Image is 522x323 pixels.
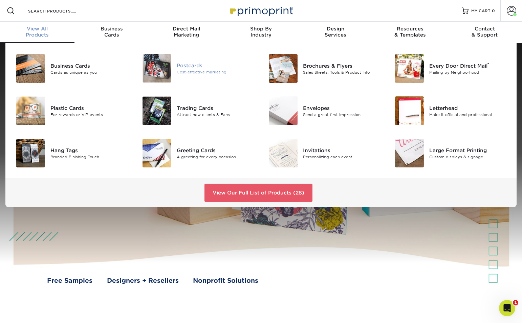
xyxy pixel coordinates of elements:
[50,69,130,75] div: Cards as unique as you
[224,26,298,38] div: Industry
[266,94,382,128] a: Envelopes Envelopes Send a great first impression
[392,94,508,128] a: Letterhead Letterhead Make it official and professional
[499,300,515,316] iframe: Intercom live chat
[429,62,508,69] div: Every Door Direct Mail
[149,22,224,43] a: Direct MailMarketing
[266,51,382,86] a: Brochures & Flyers Brochures & Flyers Sales Sheets, Tools & Product Info
[177,69,256,75] div: Cost-effective marketing
[471,8,491,14] span: MY CART
[298,26,373,32] span: Design
[140,94,256,128] a: Trading Cards Trading Cards Attract new clients & Fans
[177,104,256,112] div: Trading Cards
[143,54,171,83] img: Postcards
[269,96,298,125] img: Envelopes
[392,51,508,86] a: Every Door Direct Mail Every Door Direct Mail® Mailing by Neighborhood
[266,136,382,170] a: Invitations Invitations Personalizing each event
[429,154,508,160] div: Custom displays & signage
[27,7,93,15] input: SEARCH PRODUCTS.....
[429,104,508,112] div: Letterhead
[429,69,508,75] div: Mailing by Neighborhood
[224,22,298,43] a: Shop ByIndustry
[395,139,424,167] img: Large Format Printing
[177,62,256,69] div: Postcards
[14,136,130,170] a: Hang Tags Hang Tags Branded Finishing Touch
[140,51,256,85] a: Postcards Postcards Cost-effective marketing
[193,276,258,285] a: Nonprofit Solutions
[395,54,424,83] img: Every Door Direct Mail
[392,136,508,170] a: Large Format Printing Large Format Printing Custom displays & signage
[303,62,382,69] div: Brochures & Flyers
[395,96,424,125] img: Letterhead
[74,22,149,43] a: BusinessCards
[269,139,298,167] img: Invitations
[303,104,382,112] div: Envelopes
[74,26,149,38] div: Cards
[298,26,373,38] div: Services
[149,26,224,38] div: Marketing
[140,136,256,170] a: Greeting Cards Greeting Cards A greeting for every occasion
[269,54,298,83] img: Brochures & Flyers
[448,26,522,38] div: & Support
[492,8,495,13] span: 0
[107,276,179,285] a: Designers + Resellers
[177,154,256,160] div: A greeting for every occasion
[204,184,312,202] a: View Our Full List of Products (28)
[50,154,130,160] div: Branded Finishing Touch
[177,112,256,117] div: Attract new clients & Fans
[177,146,256,154] div: Greeting Cards
[373,22,447,43] a: Resources& Templates
[429,146,508,154] div: Large Format Printing
[16,96,45,125] img: Plastic Cards
[16,54,45,83] img: Business Cards
[14,94,130,128] a: Plastic Cards Plastic Cards For rewards or VIP events
[373,26,447,38] div: & Templates
[429,112,508,117] div: Make it official and professional
[50,62,130,69] div: Business Cards
[50,146,130,154] div: Hang Tags
[14,51,130,86] a: Business Cards Business Cards Cards as unique as you
[448,26,522,32] span: Contact
[227,3,295,18] img: Primoprint
[143,139,171,167] img: Greeting Cards
[303,69,382,75] div: Sales Sheets, Tools & Product Info
[224,26,298,32] span: Shop By
[487,62,489,67] sup: ®
[143,96,171,125] img: Trading Cards
[74,26,149,32] span: Business
[303,146,382,154] div: Invitations
[47,276,92,285] a: Free Samples
[50,112,130,117] div: For rewards or VIP events
[16,139,45,167] img: Hang Tags
[50,104,130,112] div: Plastic Cards
[303,112,382,117] div: Send a great first impression
[513,300,518,305] span: 1
[373,26,447,32] span: Resources
[149,26,224,32] span: Direct Mail
[303,154,382,160] div: Personalizing each event
[448,22,522,43] a: Contact& Support
[298,22,373,43] a: DesignServices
